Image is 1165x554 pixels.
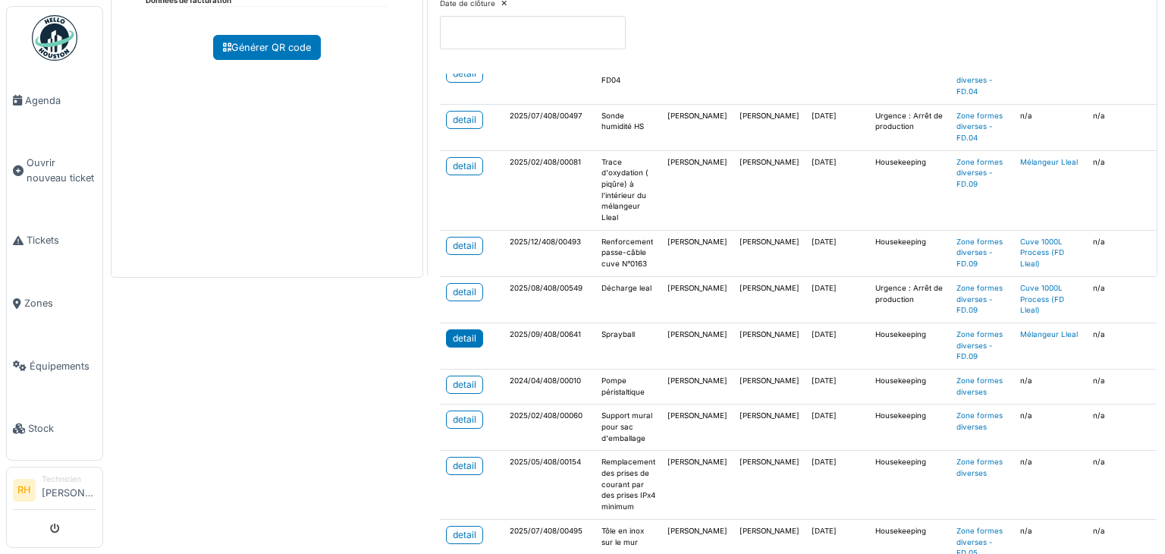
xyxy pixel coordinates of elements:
[453,285,476,299] div: detail
[446,526,483,544] a: detail
[595,451,661,519] td: Remplacement des prises de courant par des prises IPx4 minimum
[733,323,805,369] td: [PERSON_NAME]
[446,411,483,429] a: detail
[504,451,595,519] td: 2025/05/408/00154
[661,104,733,150] td: [PERSON_NAME]
[595,276,661,323] td: Décharge leal
[805,451,869,519] td: [DATE]
[453,459,476,473] div: detail
[213,35,321,60] a: Générer QR code
[956,330,1003,360] a: Zone formes diverses - FD.09
[595,369,661,404] td: Pompe péristaltique
[956,65,1003,96] a: Zone formes diverses - FD.04
[869,323,950,369] td: Housekeeping
[504,230,595,276] td: 2025/12/408/00493
[13,474,96,510] a: RH Technicien[PERSON_NAME]
[28,421,96,436] span: Stock
[1020,238,1064,268] a: Cuve 1000L Process (FD Lleal)
[869,150,950,230] td: Housekeeping
[1014,404,1087,451] td: n/a
[25,93,96,108] span: Agenda
[504,150,595,230] td: 2025/02/408/00081
[869,58,950,104] td: Housekeeping
[805,58,869,104] td: [DATE]
[1020,284,1064,314] a: Cuve 1000L Process (FD Lleal)
[453,67,476,80] div: detail
[446,157,483,175] a: detail
[595,58,661,104] td: Sol à refaire FD04
[805,323,869,369] td: [DATE]
[1020,330,1078,338] a: Mélangeur Lleal
[1014,58,1087,104] td: n/a
[7,272,102,335] a: Zones
[805,150,869,230] td: [DATE]
[1014,369,1087,404] td: n/a
[446,283,483,301] a: detail
[504,369,595,404] td: 2024/04/408/00010
[27,233,96,247] span: Tickets
[446,376,483,394] a: detail
[733,276,805,323] td: [PERSON_NAME]
[446,329,483,348] a: detail
[504,104,595,150] td: 2025/07/408/00497
[956,284,1003,314] a: Zone formes diverses - FD.09
[595,323,661,369] td: Sprayball
[32,15,77,61] img: Badge_color-CXgf-gQk.svg
[446,111,483,129] a: detail
[504,404,595,451] td: 2025/02/408/00060
[7,398,102,461] a: Stock
[7,209,102,272] a: Tickets
[42,474,96,485] div: Technicien
[956,112,1003,142] a: Zone formes diverses - FD.04
[7,132,102,209] a: Ouvrir nouveau ticket
[13,479,36,502] li: RH
[42,474,96,506] li: [PERSON_NAME]
[453,378,476,392] div: detail
[453,413,476,427] div: detail
[661,451,733,519] td: [PERSON_NAME]
[453,113,476,127] div: detail
[733,104,805,150] td: [PERSON_NAME]
[446,237,483,255] a: detail
[956,158,1003,188] a: Zone formes diverses - FD.09
[869,230,950,276] td: Housekeeping
[504,323,595,369] td: 2025/09/408/00641
[595,230,661,276] td: Renforcement passe-câble cuve N°0163
[805,369,869,404] td: [DATE]
[869,451,950,519] td: Housekeeping
[869,104,950,150] td: Urgence : Arrêt de production
[661,369,733,404] td: [PERSON_NAME]
[956,458,1003,477] a: Zone formes diverses
[733,58,805,104] td: [PERSON_NAME]
[733,369,805,404] td: [PERSON_NAME]
[869,369,950,404] td: Housekeeping
[453,159,476,173] div: detail
[446,457,483,475] a: detail
[7,335,102,398] a: Équipements
[453,332,476,345] div: detail
[27,156,96,184] span: Ouvrir nouveau ticket
[661,404,733,451] td: [PERSON_NAME]
[805,230,869,276] td: [DATE]
[733,451,805,519] td: [PERSON_NAME]
[661,323,733,369] td: [PERSON_NAME]
[595,150,661,230] td: Trace d'oxydation ( piqûre) à l'intérieur du mélangeur Lleal
[805,276,869,323] td: [DATE]
[453,239,476,253] div: detail
[661,230,733,276] td: [PERSON_NAME]
[661,150,733,230] td: [PERSON_NAME]
[733,230,805,276] td: [PERSON_NAME]
[595,104,661,150] td: Sonde humidité HS
[956,238,1003,268] a: Zone formes diverses - FD.09
[869,404,950,451] td: Housekeeping
[24,296,96,310] span: Zones
[733,404,805,451] td: [PERSON_NAME]
[956,376,1003,396] a: Zone formes diverses
[869,276,950,323] td: Urgence : Arrêt de production
[1014,451,1087,519] td: n/a
[7,69,102,132] a: Agenda
[661,276,733,323] td: [PERSON_NAME]
[805,104,869,150] td: [DATE]
[805,404,869,451] td: [DATE]
[504,58,595,104] td: 2025/07/408/00494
